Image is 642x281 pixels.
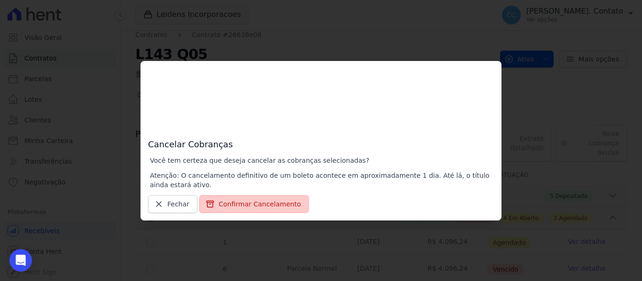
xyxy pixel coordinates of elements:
[148,195,197,213] a: Fechar
[199,195,309,213] button: Confirmar Cancelamento
[148,68,494,150] h3: Cancelar Cobranças
[150,171,494,190] p: Atenção: O cancelamento definitivo de um boleto acontece em aproximadamente 1 dia. Até lá, o títu...
[9,249,32,272] div: Open Intercom Messenger
[150,156,494,165] p: Você tem certeza que deseja cancelar as cobranças selecionadas?
[167,199,189,209] span: Fechar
